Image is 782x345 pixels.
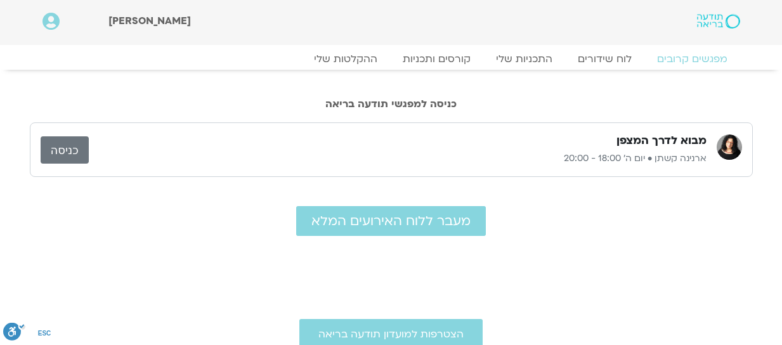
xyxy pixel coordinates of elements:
[311,214,471,228] span: מעבר ללוח האירועים המלא
[42,53,740,65] nav: Menu
[565,53,644,65] a: לוח שידורים
[318,329,464,340] span: הצטרפות למועדון תודעה בריאה
[390,53,483,65] a: קורסים ותכניות
[616,133,707,148] h3: מבוא לדרך המצפן
[483,53,565,65] a: התכניות שלי
[644,53,740,65] a: מפגשים קרובים
[296,206,486,236] a: מעבר ללוח האירועים המלא
[89,151,707,166] p: ארנינה קשתן • יום ה׳ 18:00 - 20:00
[301,53,390,65] a: ההקלטות שלי
[30,98,753,110] h2: כניסה למפגשי תודעה בריאה
[108,14,191,28] span: [PERSON_NAME]
[41,136,89,164] a: כניסה
[717,134,742,160] img: ארנינה קשתן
